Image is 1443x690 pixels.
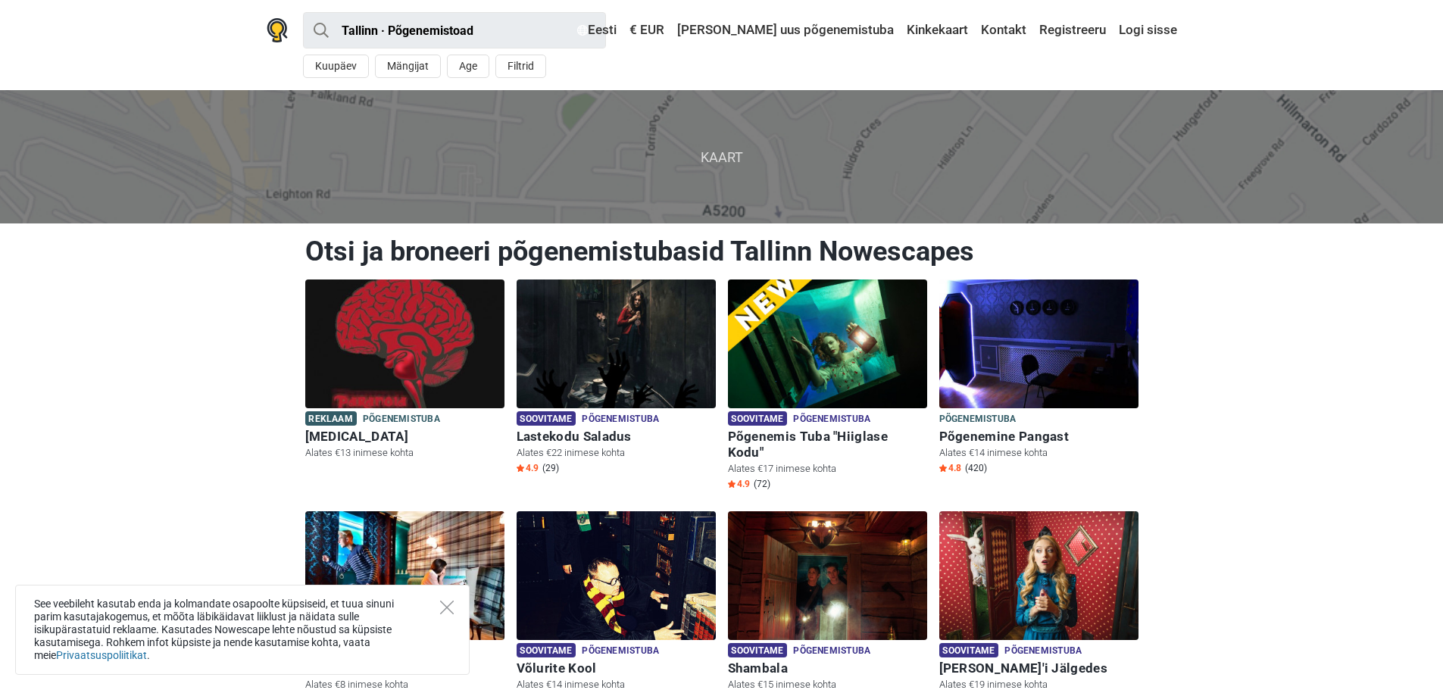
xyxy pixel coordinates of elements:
[939,643,999,657] span: Soovitame
[15,585,470,675] div: See veebileht kasutab enda ja kolmandate osapoolte küpsiseid, et tuua sinuni parim kasutajakogemu...
[626,17,668,44] a: € EUR
[728,411,788,426] span: Soovitame
[939,446,1138,460] p: Alates €14 inimese kohta
[728,279,927,408] img: Põgenemis Tuba "Hiiglase Kodu"
[573,17,620,44] a: Eesti
[375,55,441,78] button: Mängijat
[728,478,750,490] span: 4.9
[517,462,539,474] span: 4.9
[495,55,546,78] button: Filtrid
[1035,17,1110,44] a: Registreeru
[939,411,1017,428] span: Põgenemistuba
[728,660,927,676] h6: Shambala
[305,446,504,460] p: Alates €13 inimese kohta
[517,643,576,657] span: Soovitame
[728,462,927,476] p: Alates €17 inimese kohta
[305,279,504,463] a: Paranoia Reklaam Põgenemistuba [MEDICAL_DATA] Alates €13 inimese kohta
[793,411,870,428] span: Põgenemistuba
[754,478,770,490] span: (72)
[517,279,716,408] img: Lastekodu Saladus
[728,480,736,488] img: Star
[517,511,716,640] img: Võlurite Kool
[939,511,1138,640] img: Alice'i Jälgedes
[1115,17,1177,44] a: Logi sisse
[939,660,1138,676] h6: [PERSON_NAME]'i Jälgedes
[517,446,716,460] p: Alates €22 inimese kohta
[305,411,357,426] span: Reklaam
[440,601,454,614] button: Close
[673,17,898,44] a: [PERSON_NAME] uus põgenemistuba
[267,18,288,42] img: Nowescape logo
[303,55,369,78] button: Kuupäev
[305,235,1138,268] h1: Otsi ja broneeri põgenemistubasid Tallinn Nowescapes
[363,411,440,428] span: Põgenemistuba
[1004,643,1082,660] span: Põgenemistuba
[582,643,659,660] span: Põgenemistuba
[903,17,972,44] a: Kinkekaart
[305,511,504,640] img: Sherlock Holmes
[939,279,1138,408] img: Põgenemine Pangast
[517,660,716,676] h6: Võlurite Kool
[517,279,716,477] a: Lastekodu Saladus Soovitame Põgenemistuba Lastekodu Saladus Alates €22 inimese kohta Star4.9 (29)
[582,411,659,428] span: Põgenemistuba
[939,279,1138,477] a: Põgenemine Pangast Põgenemistuba Põgenemine Pangast Alates €14 inimese kohta Star4.8 (420)
[305,429,504,445] h6: [MEDICAL_DATA]
[728,279,927,493] a: Põgenemis Tuba "Hiiglase Kodu" Soovitame Põgenemistuba Põgenemis Tuba "Hiiglase Kodu" Alates €17 ...
[577,25,588,36] img: Eesti
[793,643,870,660] span: Põgenemistuba
[977,17,1030,44] a: Kontakt
[517,429,716,445] h6: Lastekodu Saladus
[517,411,576,426] span: Soovitame
[542,462,559,474] span: (29)
[305,279,504,408] img: Paranoia
[303,12,606,48] input: proovi “Tallinn”
[728,643,788,657] span: Soovitame
[965,462,987,474] span: (420)
[56,649,147,661] a: Privaatsuspoliitikat
[728,511,927,640] img: Shambala
[517,464,524,472] img: Star
[939,464,947,472] img: Star
[939,462,961,474] span: 4.8
[939,429,1138,445] h6: Põgenemine Pangast
[447,55,489,78] button: Age
[728,429,927,461] h6: Põgenemis Tuba "Hiiglase Kodu"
